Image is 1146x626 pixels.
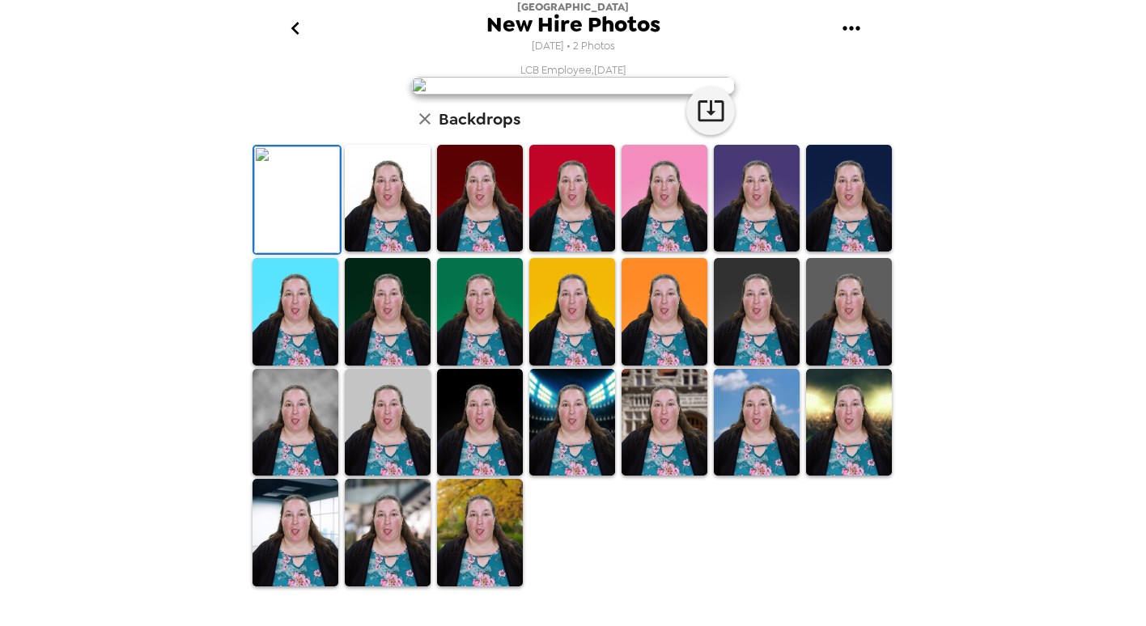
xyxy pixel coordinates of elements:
img: Original [254,146,340,253]
button: gallery menu [825,2,877,55]
span: New Hire Photos [486,14,660,36]
button: go back [269,2,321,55]
span: LCB Employee , [DATE] [520,63,626,77]
img: user [411,77,735,95]
h6: Backdrops [439,106,520,132]
span: [DATE] • 2 Photos [532,36,615,57]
